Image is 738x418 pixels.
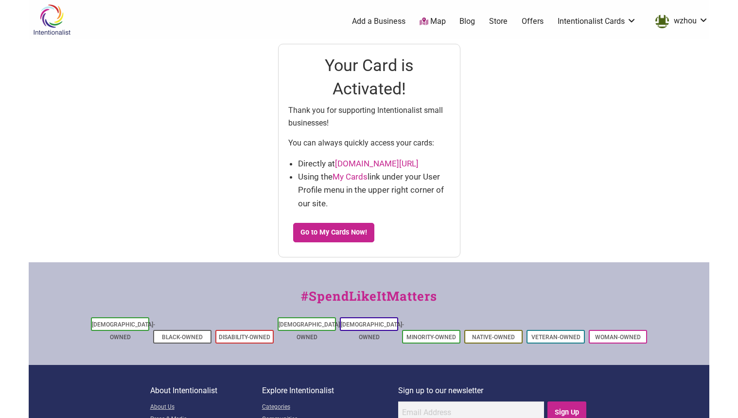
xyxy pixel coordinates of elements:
a: Native-Owned [472,334,515,341]
h1: Your Card is Activated! [288,54,450,100]
li: Directly at [298,157,450,170]
a: Offers [522,16,544,27]
a: Woman-Owned [595,334,641,341]
li: Using the link under your User Profile menu in the upper right corner of our site. [298,170,450,210]
p: Sign up to our newsletter [398,384,588,397]
div: #SpendLikeItMatters [29,287,709,315]
img: Intentionalist [29,4,75,36]
a: [DOMAIN_NAME][URL] [335,159,419,168]
a: Disability-Owned [219,334,270,341]
a: Map [420,16,446,27]
p: Thank you for supporting Intentionalist small businesses! [288,104,450,129]
a: [DEMOGRAPHIC_DATA]-Owned [92,321,155,341]
a: Veteran-Owned [531,334,580,341]
p: Explore Intentionalist [262,384,398,397]
a: Add a Business [352,16,405,27]
a: [DEMOGRAPHIC_DATA]-Owned [279,321,342,341]
a: [DEMOGRAPHIC_DATA]-Owned [341,321,404,341]
a: About Us [150,401,262,414]
p: You can always quickly access your cards: [288,137,450,149]
a: Blog [459,16,475,27]
a: Intentionalist Cards [558,16,636,27]
a: Black-Owned [162,334,203,341]
a: Minority-Owned [406,334,456,341]
a: Categories [262,401,398,414]
p: About Intentionalist [150,384,262,397]
a: Go to My Cards Now! [293,223,375,242]
a: My Cards [333,172,368,182]
a: wzhou [650,13,708,30]
a: Store [489,16,508,27]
